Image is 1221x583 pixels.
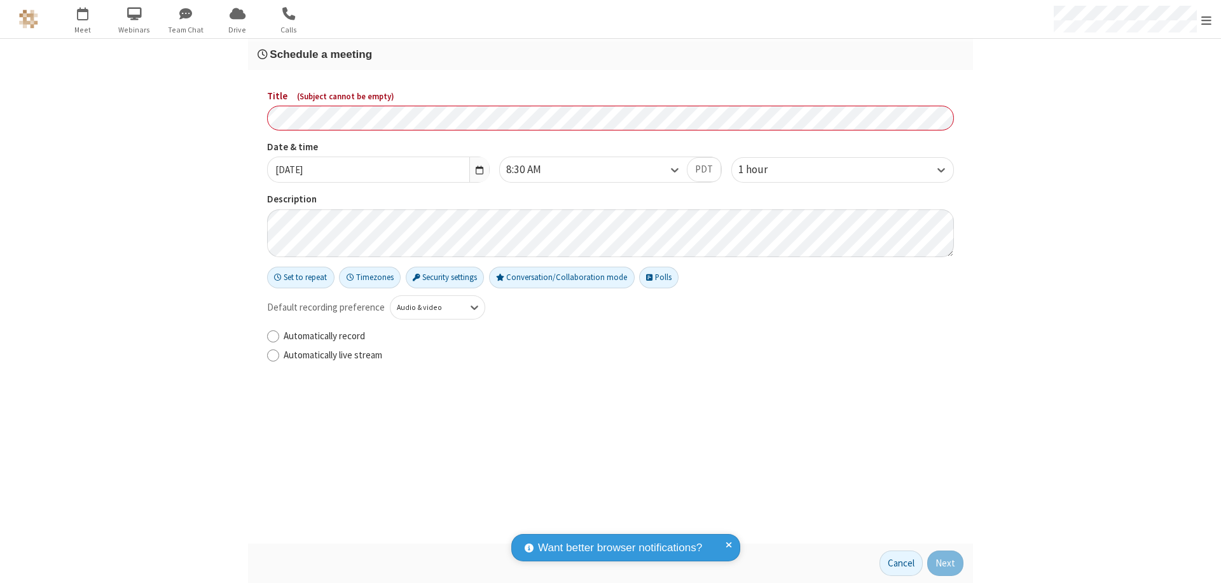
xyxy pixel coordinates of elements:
[284,348,954,363] label: Automatically live stream
[639,267,679,288] button: Polls
[267,192,954,207] label: Description
[397,302,457,313] div: Audio & video
[927,551,963,576] button: Next
[506,162,563,178] div: 8:30 AM
[111,24,158,36] span: Webinars
[284,329,954,344] label: Automatically record
[214,24,261,36] span: Drive
[406,267,485,288] button: Security settings
[267,267,335,288] button: Set to repeat
[265,24,313,36] span: Calls
[339,267,401,288] button: Timezones
[267,140,490,155] label: Date & time
[267,300,385,315] span: Default recording preference
[59,24,107,36] span: Meet
[270,48,372,60] span: Schedule a meeting
[19,10,38,29] img: QA Selenium DO NOT DELETE OR CHANGE
[267,89,954,104] label: Title
[738,162,789,178] div: 1 hour
[162,24,210,36] span: Team Chat
[880,551,923,576] button: Cancel
[297,91,394,102] span: ( Subject cannot be empty )
[538,540,702,556] span: Want better browser notifications?
[489,267,635,288] button: Conversation/Collaboration mode
[1189,550,1211,574] iframe: Chat
[687,157,721,183] button: PDT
